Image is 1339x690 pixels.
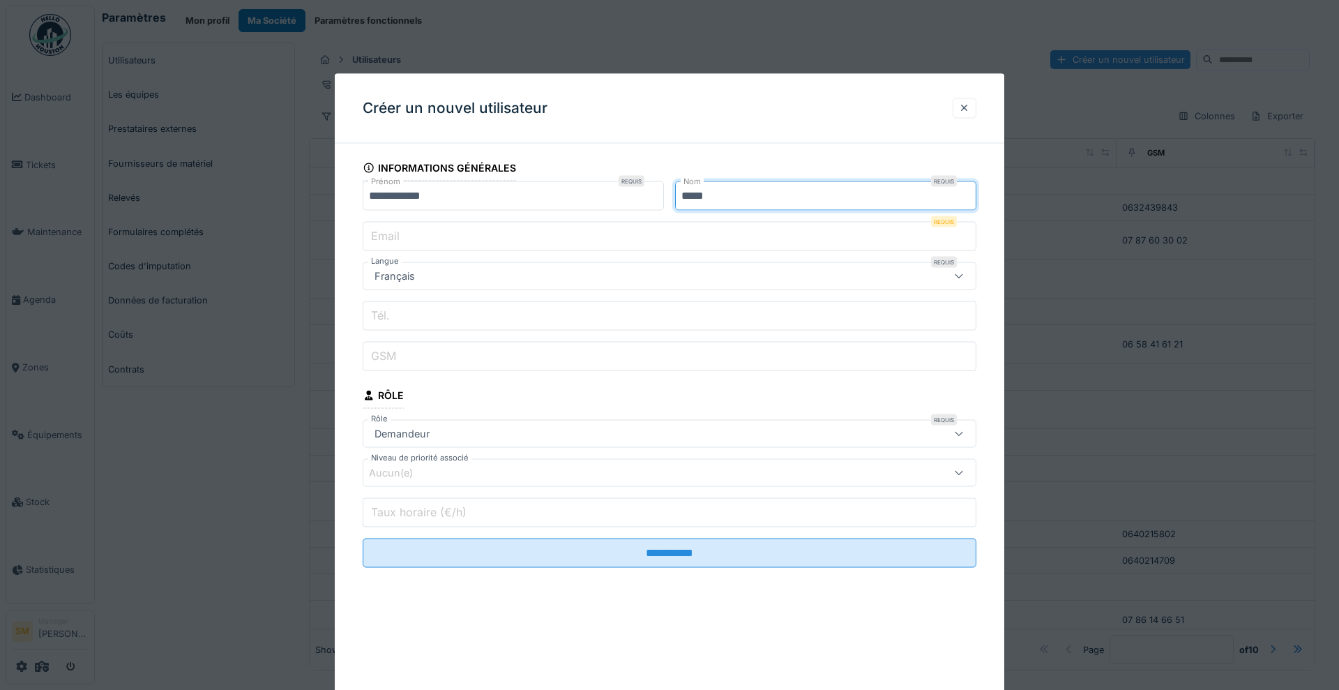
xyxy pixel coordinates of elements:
[368,176,403,188] label: Prénom
[368,413,391,425] label: Rôle
[931,414,957,426] div: Requis
[681,176,704,188] label: Nom
[619,176,644,187] div: Requis
[368,227,402,244] label: Email
[931,216,957,227] div: Requis
[368,504,469,520] label: Taux horaire (€/h)
[369,465,432,481] div: Aucun(e)
[363,157,516,181] div: Informations générales
[931,257,957,268] div: Requis
[363,385,404,409] div: Rôle
[369,426,435,442] div: Demandeur
[931,176,957,187] div: Requis
[369,269,421,284] div: Français
[368,307,393,324] label: Tél.
[363,100,547,117] h3: Créer un nouvel utilisateur
[368,347,399,364] label: GSM
[368,255,402,267] label: Langue
[368,452,471,464] label: Niveau de priorité associé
